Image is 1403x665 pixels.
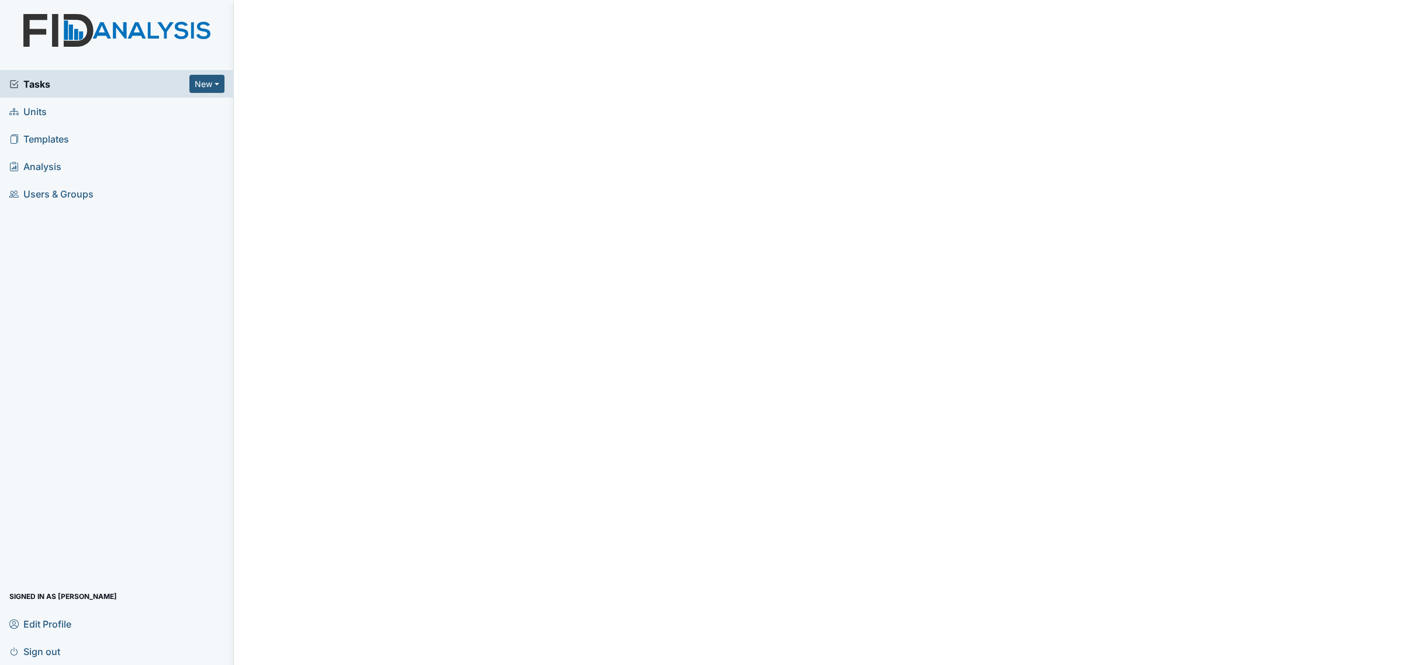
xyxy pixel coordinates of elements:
[9,642,60,660] span: Sign out
[9,77,189,91] a: Tasks
[9,157,61,175] span: Analysis
[9,615,71,633] span: Edit Profile
[189,75,224,93] button: New
[9,185,94,203] span: Users & Groups
[9,102,47,120] span: Units
[9,130,69,148] span: Templates
[9,587,117,605] span: Signed in as [PERSON_NAME]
